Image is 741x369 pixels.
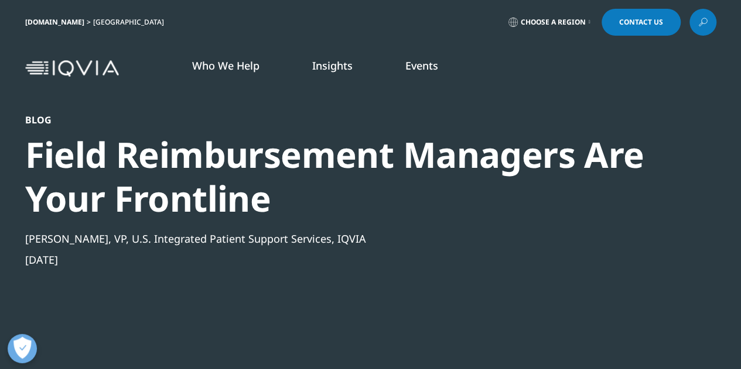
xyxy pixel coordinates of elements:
[602,9,681,36] a: Contact Us
[521,18,586,27] span: Choose a Region
[124,41,716,96] nav: Primary
[25,17,84,27] a: [DOMAIN_NAME]
[93,18,169,27] div: [GEOGRAPHIC_DATA]
[405,58,438,73] a: Events
[312,58,353,73] a: Insights
[25,114,653,126] div: Blog
[619,19,663,26] span: Contact Us
[8,334,37,363] button: Open Preferences
[25,253,653,267] div: [DATE]
[25,133,653,220] div: Field Reimbursement Managers Are Your Frontline
[25,232,653,246] div: [PERSON_NAME], VP, U.S. Integrated Patient Support Services, IQVIA
[192,58,259,73] a: Who We Help
[25,60,119,77] img: IQVIA Healthcare Information Technology and Pharma Clinical Research Company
